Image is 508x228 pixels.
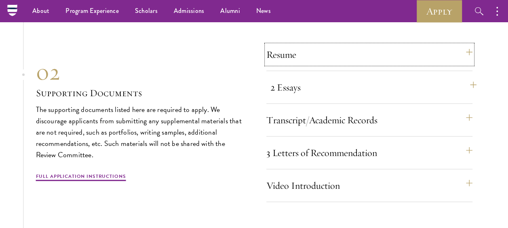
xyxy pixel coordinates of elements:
[36,173,126,182] a: Full Application Instructions
[266,143,472,163] button: 3 Letters of Recommendation
[36,86,242,100] h3: Supporting Documents
[266,176,472,195] button: Video Introduction
[266,45,472,64] button: Resume
[36,58,242,86] div: 02
[270,78,476,97] button: 2 Essays
[266,110,472,130] button: Transcript/Academic Records
[36,104,242,160] p: The supporting documents listed here are required to apply. We discourage applicants from submitt...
